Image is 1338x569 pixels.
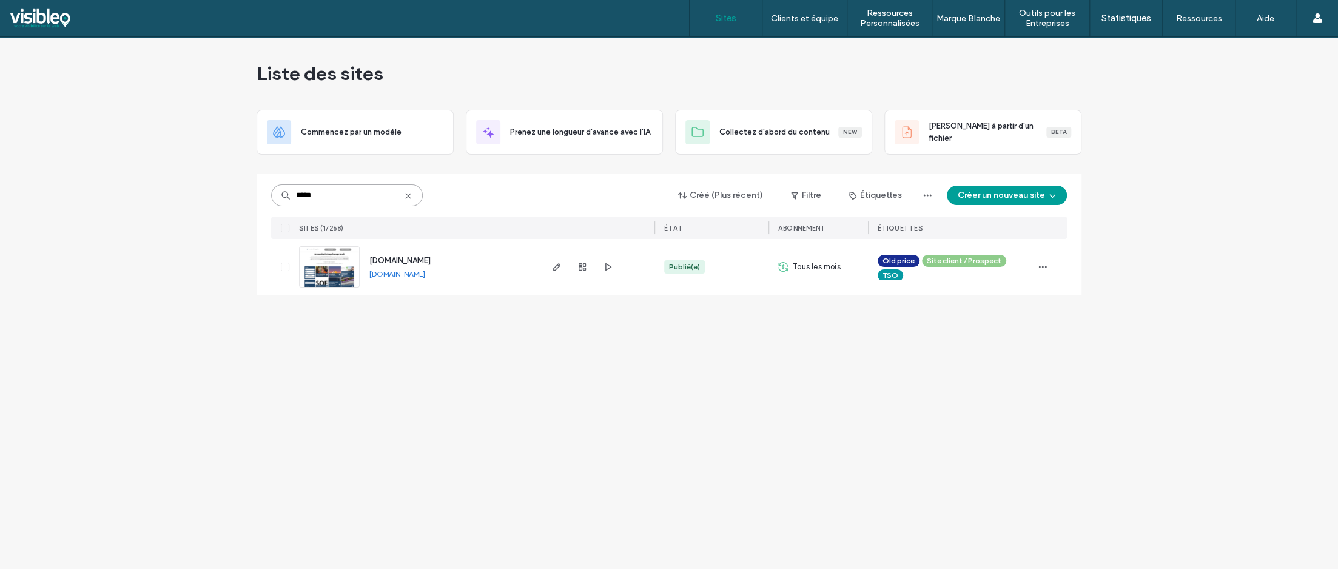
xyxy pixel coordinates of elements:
div: New [838,127,862,138]
div: Commencez par un modèle [257,110,454,155]
label: Marque Blanche [936,13,1000,24]
span: TSO [882,270,898,281]
div: Collectez d'abord du contenuNew [675,110,872,155]
span: Site client / Prospect [927,255,1001,266]
span: ÉTIQUETTES [878,224,923,232]
label: Aide [1257,13,1274,24]
label: Outils pour les Entreprises [1005,8,1089,29]
span: [PERSON_NAME] à partir d'un fichier [929,120,1046,144]
span: SITES (1/268) [299,224,344,232]
label: Ressources Personnalisées [847,8,932,29]
span: Abonnement [778,224,825,232]
span: Liste des sites [257,61,383,86]
a: [DOMAIN_NAME] [369,256,431,265]
div: Publié(e) [669,261,700,272]
button: Étiquettes [838,186,913,205]
label: Sites [716,13,736,24]
span: Prenez une longueur d'avance avec l'IA [510,126,650,138]
a: [DOMAIN_NAME] [369,269,425,278]
div: Prenez une longueur d'avance avec l'IA [466,110,663,155]
span: Aide [27,8,52,19]
div: Beta [1046,127,1071,138]
label: Ressources [1176,13,1222,24]
label: Statistiques [1101,13,1151,24]
label: Clients et équipe [771,13,838,24]
span: Collectez d'abord du contenu [719,126,830,138]
span: ÉTAT [664,224,683,232]
span: Old price [882,255,915,266]
span: Tous les mois [793,261,841,273]
span: Commencez par un modèle [301,126,402,138]
button: Filtre [779,186,833,205]
button: Créé (Plus récent) [668,186,774,205]
button: Créer un nouveau site [947,186,1067,205]
div: [PERSON_NAME] à partir d'un fichierBeta [884,110,1081,155]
